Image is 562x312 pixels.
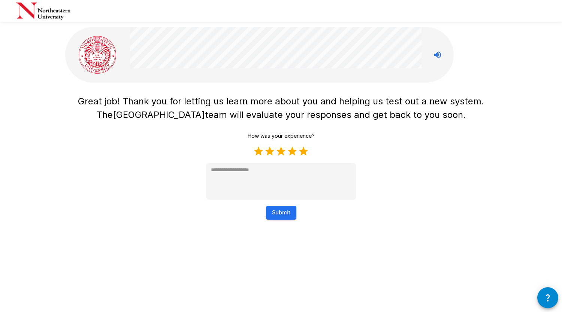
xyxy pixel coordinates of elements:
span: [GEOGRAPHIC_DATA] [113,109,205,120]
span: Great job! Thank you for letting us learn more about you and helping us test out a new system. The [78,96,487,120]
p: How was your experience? [248,132,315,140]
span: team will evaluate your responses and get back to you soon. [205,109,466,120]
button: Stop reading questions aloud [430,47,445,62]
button: Submit [266,206,296,220]
img: northeastern_avatar3.png [79,36,116,74]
